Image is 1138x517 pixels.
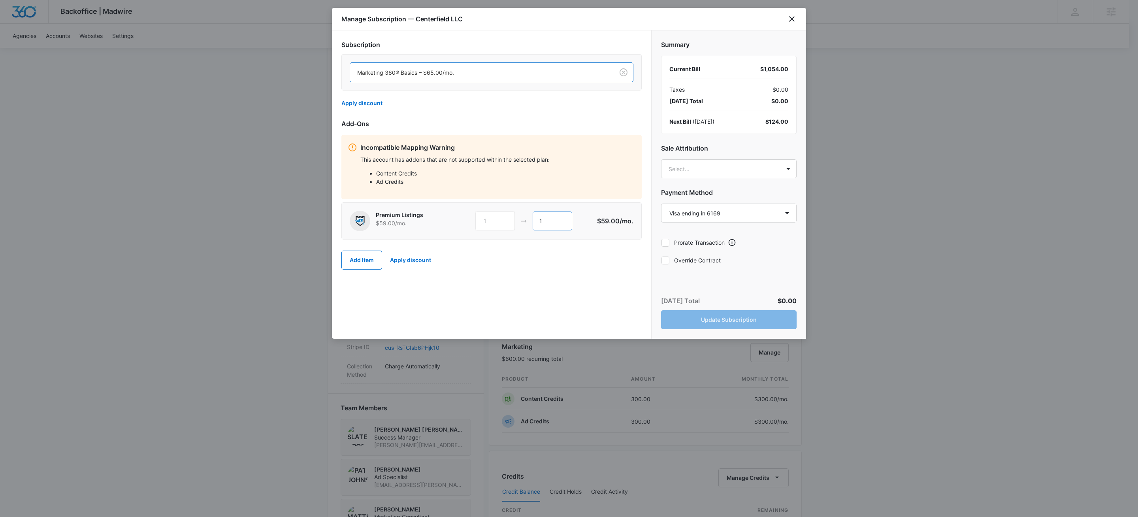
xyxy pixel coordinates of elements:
[669,118,691,125] span: Next Bill
[771,97,788,105] span: $0.00
[661,296,700,306] p: [DATE] Total
[341,40,642,49] h2: Subscription
[376,211,445,219] p: Premium Listings
[661,238,725,247] label: Prorate Transaction
[661,143,797,153] h2: Sale Attribution
[360,155,635,164] p: This account has addons that are not supported within the selected plan:
[376,219,445,227] p: $59.00 /mo.
[533,211,572,230] input: 1
[376,169,635,177] li: Content Credits
[341,94,390,113] button: Apply discount
[669,66,700,72] span: Current Bill
[669,85,685,94] span: Taxes
[617,66,630,79] button: Clear
[341,251,382,270] button: Add Item
[620,217,633,225] span: /mo.
[661,256,797,264] label: Override Contract
[778,297,797,305] span: $0.00
[760,65,788,73] div: $1,054.00
[376,177,635,186] li: Ad Credits
[787,14,797,24] button: close
[382,251,439,270] button: Apply discount
[341,14,463,24] h1: Manage Subscription — Centerfield LLC
[360,143,635,152] p: Incompatible Mapping Warning
[669,117,714,126] div: ( [DATE] )
[772,85,788,94] span: $0.00
[669,97,703,105] span: [DATE] Total
[661,188,797,197] h2: Payment Method
[596,216,633,226] p: $59.00
[661,40,797,49] h2: Summary
[341,119,642,128] h2: Add-Ons
[765,117,788,126] div: $124.00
